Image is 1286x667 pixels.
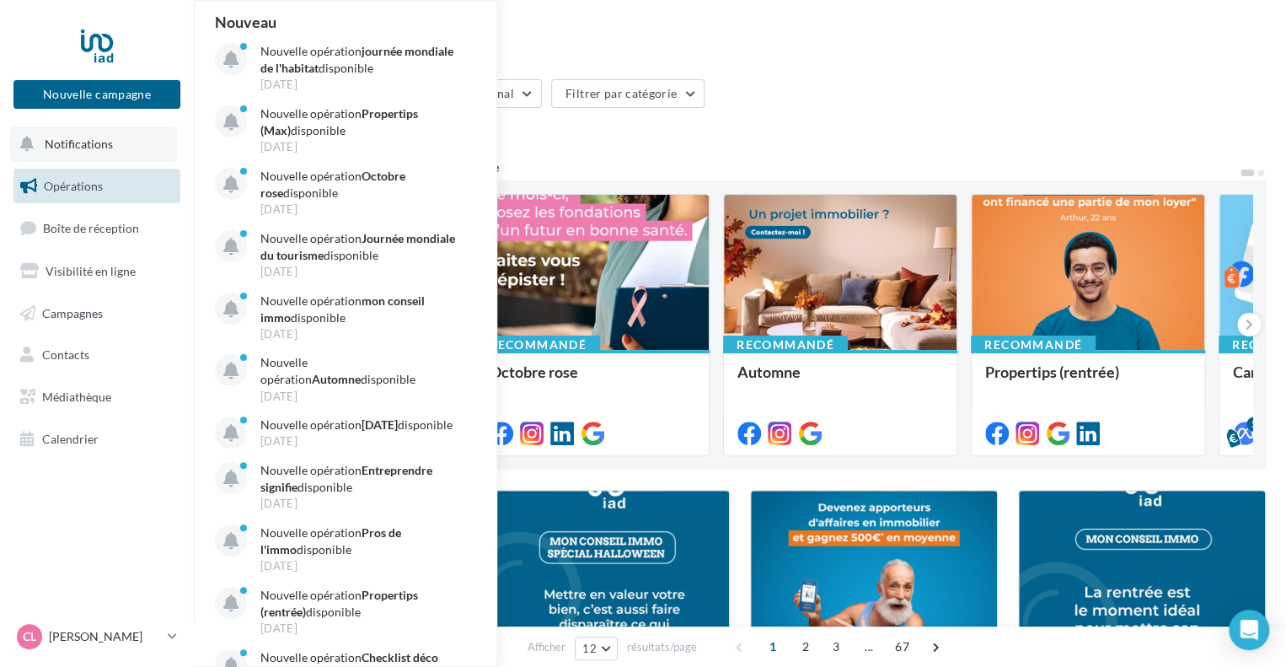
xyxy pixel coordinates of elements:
div: Opérations marketing [214,27,1266,52]
div: Recommandé [723,336,848,354]
button: 12 [575,637,618,660]
a: CL [PERSON_NAME] [13,621,180,653]
span: 3 [823,633,849,660]
button: Nouvelle campagne [13,80,180,109]
a: Contacts [10,337,184,373]
div: Open Intercom Messenger [1229,610,1269,650]
span: Opérations [44,179,103,193]
button: Filtrer par catégorie [551,79,705,108]
span: Visibilité en ligne [46,264,136,278]
p: [PERSON_NAME] [49,628,161,645]
span: résultats/page [627,639,697,655]
a: Visibilité en ligne [10,254,184,289]
span: 12 [582,642,597,655]
div: Recommandé [475,336,600,354]
span: Afficher [528,639,565,655]
a: Boîte de réception [10,210,184,246]
span: 67 [888,633,916,660]
div: Propertips (rentrée) [985,363,1191,397]
div: Automne [737,363,943,397]
span: Contacts [42,347,89,362]
div: 5 opérations recommandées par votre enseigne [214,160,1239,174]
button: Notifications [10,126,177,162]
a: Médiathèque [10,379,184,415]
span: 2 [792,633,819,660]
span: Campagnes [42,305,103,320]
div: Recommandé [971,336,1096,354]
a: Opérations [10,169,184,204]
a: Calendrier [10,422,184,457]
span: Notifications [45,137,113,151]
span: Calendrier [42,432,99,446]
span: 1 [759,633,786,660]
span: Médiathèque [42,390,111,404]
a: Campagnes [10,296,184,331]
div: Octobre rose [490,363,695,397]
span: Boîte de réception [43,221,139,235]
div: 5 [1246,417,1262,432]
span: CL [23,628,36,645]
span: ... [855,633,882,660]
